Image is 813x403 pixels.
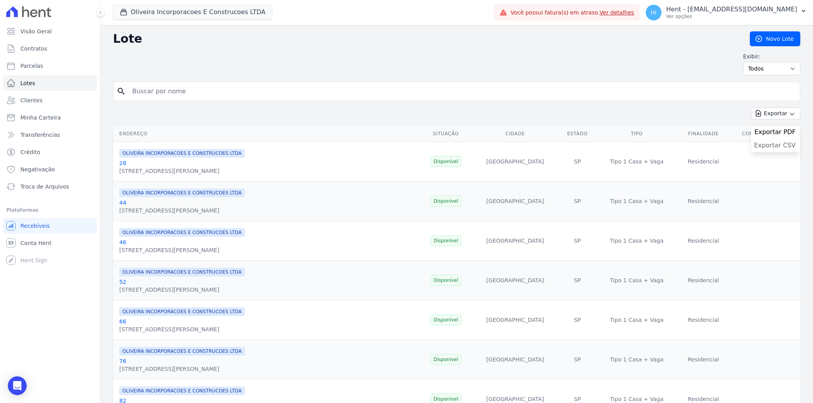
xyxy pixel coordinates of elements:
[559,261,596,300] td: SP
[3,179,97,194] a: Troca de Arquivos
[3,110,97,125] a: Minha Carteira
[119,149,245,158] span: OLIVEIRA INCORPORACOES E CONSTRUCOES LTDA
[430,314,461,325] span: Disponível
[119,207,245,214] div: [STREET_ADDRESS][PERSON_NAME]
[666,5,797,13] p: Hent - [EMAIL_ADDRESS][DOMAIN_NAME]
[20,96,42,104] span: Clientes
[678,142,729,182] td: Residencial
[8,376,27,395] div: Open Intercom Messenger
[20,239,51,247] span: Conta Hent
[610,356,664,363] span: translation missing: pt-BR.activerecord.values.property.property_type.TIPO 1 CASA + VAGA
[610,198,664,204] span: translation missing: pt-BR.activerecord.values.property.property_type.TIPO 1 CASA + VAGA
[119,167,245,175] div: [STREET_ADDRESS][PERSON_NAME]
[119,239,126,245] a: 46
[3,235,97,251] a: Conta Hent
[3,127,97,143] a: Transferências
[610,396,664,402] span: translation missing: pt-BR.activerecord.values.property.property_type.TIPO 1 CASA + VAGA
[751,107,800,120] button: Exportar
[559,182,596,221] td: SP
[559,340,596,379] td: SP
[119,189,245,197] span: OLIVEIRA INCORPORACOES E CONSTRUCOES LTDA
[113,126,421,142] th: Endereço
[678,182,729,221] td: Residencial
[754,142,797,151] a: Exportar CSV
[666,13,797,20] p: Ver opções
[20,79,35,87] span: Lotes
[754,142,796,149] span: Exportar CSV
[559,300,596,340] td: SP
[20,222,50,230] span: Recebíveis
[20,148,40,156] span: Crédito
[471,261,559,300] td: [GEOGRAPHIC_DATA]
[610,158,664,165] span: translation missing: pt-BR.activerecord.values.property.property_type.TIPO 1 CASA + VAGA
[119,246,245,254] div: [STREET_ADDRESS][PERSON_NAME]
[678,126,729,142] th: Finalidade
[119,268,245,276] span: OLIVEIRA INCORPORACOES E CONSTRUCOES LTDA
[3,24,97,39] a: Visão Geral
[559,142,596,182] td: SP
[600,9,634,16] a: Ver detalhes
[678,300,729,340] td: Residencial
[610,317,664,323] span: translation missing: pt-BR.activerecord.values.property.property_type.TIPO 1 CASA + VAGA
[471,340,559,379] td: [GEOGRAPHIC_DATA]
[6,205,94,215] div: Plataformas
[3,144,97,160] a: Crédito
[20,114,61,122] span: Minha Carteira
[678,221,729,261] td: Residencial
[119,325,245,333] div: [STREET_ADDRESS][PERSON_NAME]
[743,53,800,60] label: Exibir:
[3,218,97,234] a: Recebíveis
[750,31,800,46] a: Novo Lote
[3,162,97,177] a: Negativação
[3,58,97,74] a: Parcelas
[471,182,559,221] td: [GEOGRAPHIC_DATA]
[610,277,664,283] span: translation missing: pt-BR.activerecord.values.property.property_type.TIPO 1 CASA + VAGA
[651,10,656,15] span: Hi
[119,279,126,285] a: 52
[20,183,69,191] span: Troca de Arquivos
[20,165,55,173] span: Negativação
[430,235,461,246] span: Disponível
[430,275,461,286] span: Disponível
[430,354,461,365] span: Disponível
[430,196,461,207] span: Disponível
[20,45,47,53] span: Contratos
[678,261,729,300] td: Residencial
[559,126,596,142] th: Estado
[596,126,678,142] th: Tipo
[755,128,796,136] span: Exportar PDF
[119,307,245,316] span: OLIVEIRA INCORPORACOES E CONSTRUCOES LTDA
[3,93,97,108] a: Clientes
[20,131,60,139] span: Transferências
[119,200,126,206] a: 44
[559,221,596,261] td: SP
[113,32,737,46] h2: Lote
[3,75,97,91] a: Lotes
[119,365,245,373] div: [STREET_ADDRESS][PERSON_NAME]
[610,238,664,244] span: translation missing: pt-BR.activerecord.values.property.property_type.TIPO 1 CASA + VAGA
[640,2,813,24] button: Hi Hent - [EMAIL_ADDRESS][DOMAIN_NAME] Ver opções
[119,358,126,364] a: 76
[510,9,634,17] span: Você possui fatura(s) em atraso.
[3,41,97,56] a: Contratos
[119,228,245,237] span: OLIVEIRA INCORPORACOES E CONSTRUCOES LTDA
[678,340,729,379] td: Residencial
[471,300,559,340] td: [GEOGRAPHIC_DATA]
[729,126,800,142] th: Contrato Atual
[20,27,52,35] span: Visão Geral
[430,156,461,167] span: Disponível
[755,128,797,138] a: Exportar PDF
[20,62,43,70] span: Parcelas
[119,387,245,395] span: OLIVEIRA INCORPORACOES E CONSTRUCOES LTDA
[471,142,559,182] td: [GEOGRAPHIC_DATA]
[119,286,245,294] div: [STREET_ADDRESS][PERSON_NAME]
[421,126,472,142] th: Situação
[471,126,559,142] th: Cidade
[113,5,272,20] button: Oliveira Incorporacoes E Construcoes LTDA
[119,318,126,325] a: 66
[119,347,245,356] span: OLIVEIRA INCORPORACOES E CONSTRUCOES LTDA
[119,160,126,166] a: 28
[128,84,797,99] input: Buscar por nome
[117,87,126,96] i: search
[471,221,559,261] td: [GEOGRAPHIC_DATA]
